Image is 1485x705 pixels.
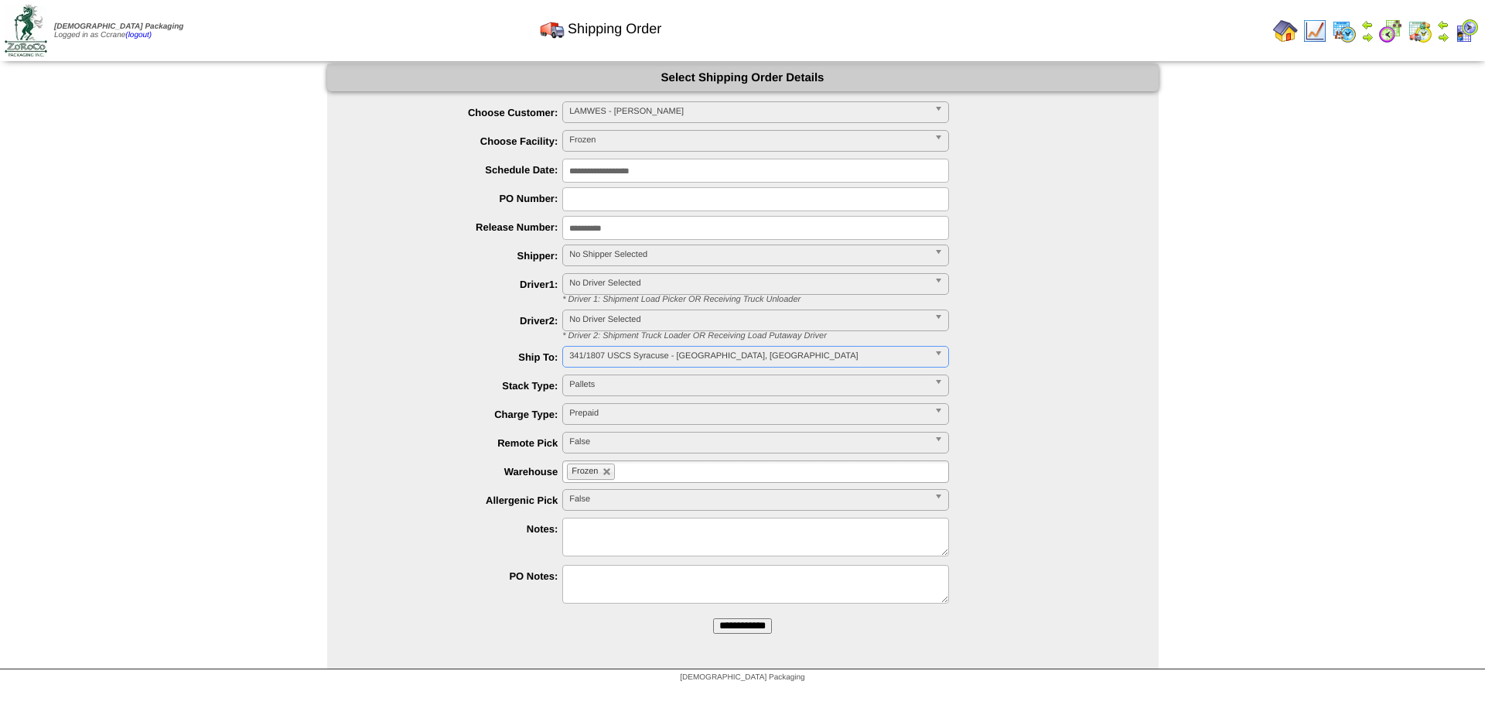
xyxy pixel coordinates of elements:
label: Driver1: [358,279,563,290]
img: arrowleft.gif [1361,19,1374,31]
div: * Driver 2: Shipment Truck Loader OR Receiving Load Putaway Driver [551,331,1159,341]
label: Release Number: [358,221,563,233]
label: Choose Customer: [358,107,563,118]
label: Charge Type: [358,409,563,420]
span: Frozen [572,467,598,476]
span: [DEMOGRAPHIC_DATA] Packaging [680,673,804,682]
label: Ship To: [358,351,563,363]
span: False [569,433,928,451]
div: * Driver 1: Shipment Load Picker OR Receiving Truck Unloader [551,295,1159,304]
span: Pallets [569,375,928,394]
img: zoroco-logo-small.webp [5,5,47,56]
label: Warehouse [358,466,563,477]
img: calendarinout.gif [1408,19,1432,43]
label: Schedule Date: [358,164,563,176]
span: 341/1807 USCS Syracuse - [GEOGRAPHIC_DATA], [GEOGRAPHIC_DATA] [569,347,928,365]
label: Driver2: [358,315,563,327]
label: PO Notes: [358,570,563,582]
span: False [569,490,928,508]
label: PO Number: [358,193,563,204]
span: Frozen [569,131,928,149]
div: Select Shipping Order Details [327,64,1159,91]
span: Logged in as Ccrane [54,22,183,39]
a: (logout) [125,31,152,39]
label: Remote Pick [358,437,563,449]
span: No Driver Selected [569,274,928,293]
label: Stack Type: [358,380,563,392]
img: truck.gif [540,16,565,41]
span: No Shipper Selected [569,245,928,264]
span: [DEMOGRAPHIC_DATA] Packaging [54,22,183,31]
label: Shipper: [358,250,563,262]
img: calendarblend.gif [1378,19,1403,43]
label: Choose Facility: [358,135,563,147]
img: calendarcustomer.gif [1454,19,1479,43]
span: Prepaid [569,404,928,423]
img: line_graph.gif [1302,19,1327,43]
label: Notes: [358,523,563,535]
span: LAMWES - [PERSON_NAME] [569,102,928,121]
img: arrowleft.gif [1437,19,1449,31]
img: arrowright.gif [1361,31,1374,43]
span: No Driver Selected [569,310,928,329]
span: Shipping Order [568,21,661,37]
label: Allergenic Pick [358,495,563,506]
img: home.gif [1273,19,1298,43]
img: calendarprod.gif [1332,19,1357,43]
img: arrowright.gif [1437,31,1449,43]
